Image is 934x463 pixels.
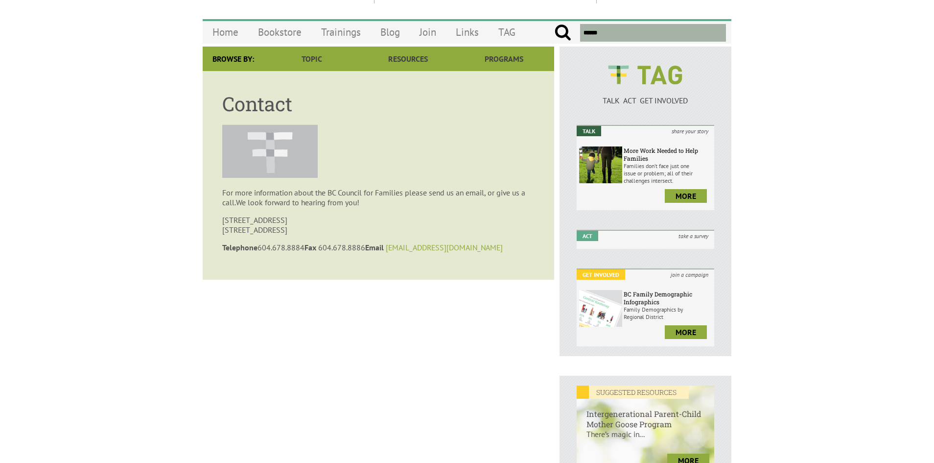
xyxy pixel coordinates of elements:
[222,215,535,235] p: [STREET_ADDRESS] [STREET_ADDRESS]
[577,126,601,136] em: Talk
[236,197,359,207] span: We look forward to hearing from you!
[264,47,360,71] a: Topic
[489,21,525,44] a: TAG
[446,21,489,44] a: Links
[577,86,714,105] a: TALK ACT GET INVOLVED
[386,243,503,252] a: [EMAIL_ADDRESS][DOMAIN_NAME]
[456,47,552,71] a: Programs
[222,243,257,252] strong: Telephone
[554,24,571,42] input: Submit
[248,21,311,44] a: Bookstore
[410,21,446,44] a: Join
[365,243,384,252] strong: Email
[203,47,264,71] div: Browse By:
[577,231,598,241] em: Act
[222,91,535,117] h1: Contact
[601,56,689,94] img: BCCF's TAG Logo
[624,290,712,306] h6: BC Family Demographic Infographics
[577,96,714,105] p: TALK ACT GET INVOLVED
[304,243,316,252] strong: Fax
[624,306,712,320] p: Family Demographics by Regional District
[318,243,386,252] span: 604.678.8886
[624,162,712,184] p: Families don’t face just one issue or problem; all of their challenges intersect.
[624,146,712,162] h6: More Work Needed to Help Families
[222,188,535,207] p: For more information about the BC Council for Families please send us an email, or give us a call.
[222,243,535,252] p: 604.678.8884
[665,189,707,203] a: more
[577,429,714,449] p: There’s magic in...
[577,399,714,429] h6: Intergenerational Parent-Child Mother Goose Program
[665,269,714,280] i: join a campaign
[360,47,456,71] a: Resources
[371,21,410,44] a: Blog
[665,325,707,339] a: more
[203,21,248,44] a: Home
[577,386,689,399] em: SUGGESTED RESOURCES
[673,231,714,241] i: take a survey
[577,269,625,280] em: Get Involved
[666,126,714,136] i: share your story
[311,21,371,44] a: Trainings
